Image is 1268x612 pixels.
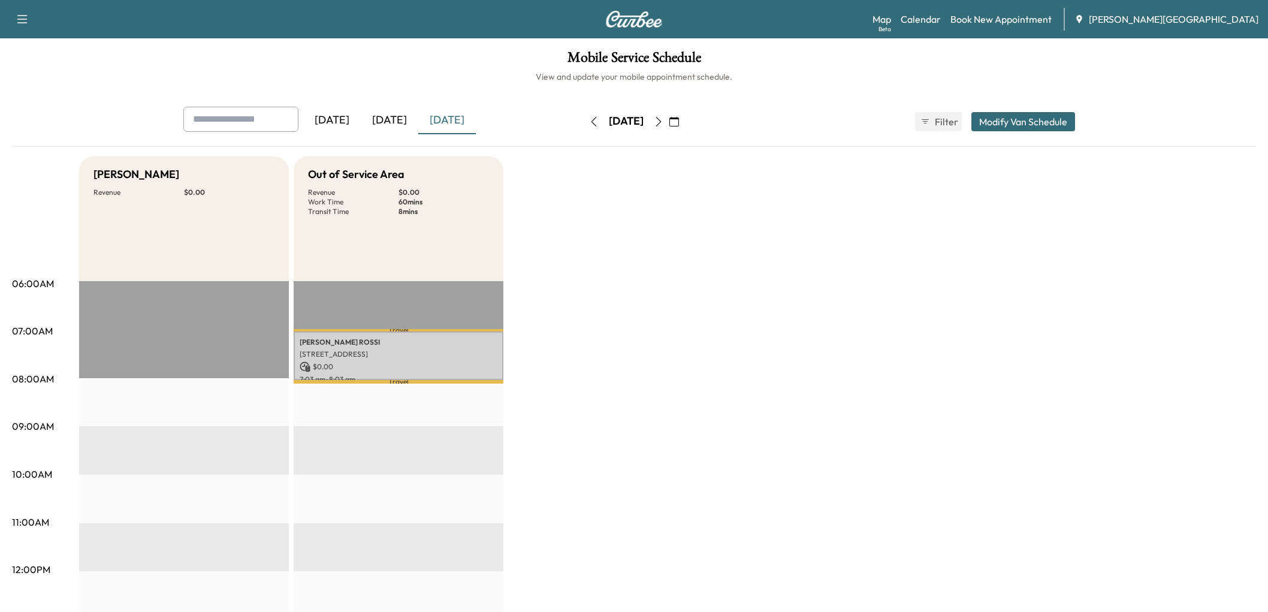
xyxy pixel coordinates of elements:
p: Revenue [308,188,398,197]
h5: [PERSON_NAME] [93,166,179,183]
button: Filter [915,112,962,131]
h1: Mobile Service Schedule [12,50,1256,71]
p: 06:00AM [12,276,54,291]
h6: View and update your mobile appointment schedule. [12,71,1256,83]
p: 08:00AM [12,372,54,386]
div: Beta [878,25,891,34]
div: [DATE] [361,107,418,134]
span: Filter [935,114,956,129]
p: Revenue [93,188,184,197]
div: [DATE] [609,114,644,129]
a: Book New Appointment [950,12,1052,26]
p: $ 0.00 [300,361,497,372]
p: [PERSON_NAME] ROSSI [300,337,497,347]
p: 12:00PM [12,562,50,577]
p: [STREET_ADDRESS] [300,349,497,359]
p: 07:00AM [12,324,53,338]
p: 10:00AM [12,467,52,481]
p: 8 mins [398,207,489,216]
div: [DATE] [303,107,361,134]
a: MapBeta [872,12,891,26]
img: Curbee Logo [605,11,663,28]
p: 11:00AM [12,515,49,529]
p: $ 0.00 [398,188,489,197]
a: Calendar [901,12,941,26]
p: Transit Time [308,207,398,216]
p: $ 0.00 [184,188,274,197]
button: Modify Van Schedule [971,112,1075,131]
p: Travel [294,380,503,383]
h5: Out of Service Area [308,166,404,183]
div: [DATE] [418,107,476,134]
p: 60 mins [398,197,489,207]
p: 09:00AM [12,419,54,433]
p: Travel [294,329,503,331]
p: 7:03 am - 8:03 am [300,375,497,384]
p: Work Time [308,197,398,207]
span: [PERSON_NAME][GEOGRAPHIC_DATA] [1089,12,1258,26]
